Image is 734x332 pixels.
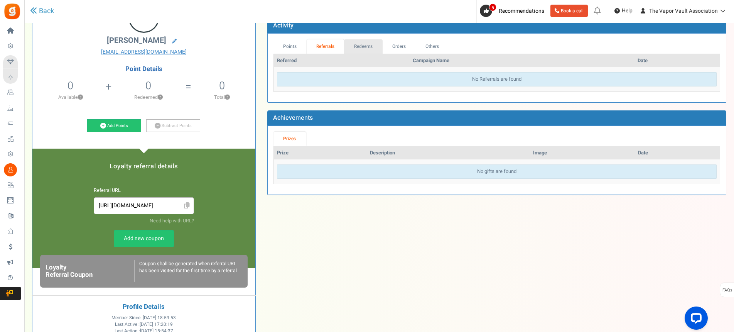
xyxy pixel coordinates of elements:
[634,54,720,68] th: Date
[3,3,21,20] img: Gratisfaction
[273,113,313,122] b: Achievements
[277,164,717,179] div: No gifts are found
[225,95,230,100] button: ?
[274,146,367,160] th: Prize
[277,72,717,86] div: No Referrals are found
[67,78,73,93] span: 0
[40,163,248,170] h5: Loyalty referral details
[367,146,530,160] th: Description
[722,283,732,298] span: FAQs
[499,7,544,15] span: Recommendations
[219,80,225,91] h5: 0
[30,6,54,16] a: Back
[134,260,243,282] div: Coupon shall be generated when referral URL has been visited for the first time by a referral
[274,54,410,68] th: Referred
[192,94,251,101] p: Total
[489,3,496,11] span: 5
[611,5,636,17] a: Help
[150,217,194,224] a: Need help with URL?
[649,7,718,15] span: The Vapor Vault Association
[273,39,307,54] a: Points
[111,315,176,321] span: Member Since :
[635,146,720,160] th: Date
[46,264,134,278] h6: Loyalty Referral Coupon
[273,21,294,30] b: Activity
[140,321,173,328] span: [DATE] 17:20:19
[38,48,250,56] a: [EMAIL_ADDRESS][DOMAIN_NAME]
[273,132,306,146] a: Prizes
[410,54,634,68] th: Campaign Name
[550,5,588,17] a: Book a call
[112,94,184,101] p: Redeemed
[620,7,633,15] span: Help
[115,321,173,328] span: Last Active :
[36,94,105,101] p: Available
[416,39,449,54] a: Others
[530,146,635,160] th: Image
[383,39,416,54] a: Orders
[181,199,193,213] span: Click to Copy
[107,35,166,46] span: [PERSON_NAME]
[32,66,255,73] h4: Point Details
[145,80,151,91] h5: 0
[38,303,250,311] h4: Profile Details
[307,39,344,54] a: Referrals
[146,119,200,132] a: Subtract Points
[480,5,547,17] a: 5 Recommendations
[114,230,174,247] a: Add new coupon
[158,95,163,100] button: ?
[94,188,194,193] h6: Referral URL
[78,95,83,100] button: ?
[344,39,383,54] a: Redeems
[87,119,141,132] a: Add Points
[143,315,176,321] span: [DATE] 18:59:53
